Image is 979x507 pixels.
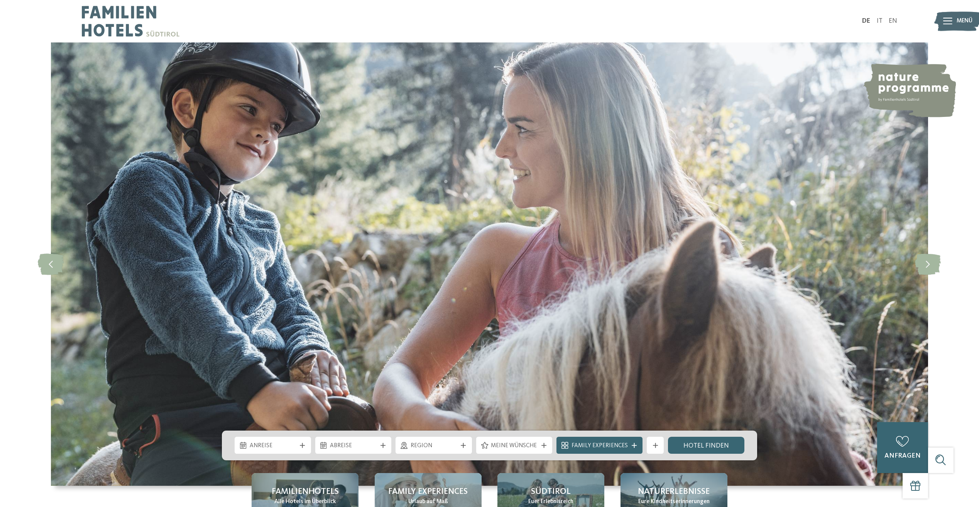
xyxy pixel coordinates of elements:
span: Alle Hotels im Überblick [274,498,336,506]
span: Region [411,442,457,450]
span: anfragen [884,453,921,459]
a: Hotel finden [668,437,744,454]
span: Familienhotels [272,486,339,498]
span: Naturerlebnisse [638,486,710,498]
span: Menü [957,17,972,25]
a: DE [862,18,870,24]
span: Meine Wünsche [491,442,538,450]
span: Anreise [250,442,296,450]
img: Familienhotels Südtirol: The happy family places [51,42,928,486]
span: Family Experiences [572,442,628,450]
span: Abreise [330,442,377,450]
span: Euer Erlebnisreich [528,498,573,506]
a: IT [877,18,883,24]
a: EN [889,18,897,24]
span: Eure Kindheitserinnerungen [638,498,710,506]
a: anfragen [877,422,928,473]
span: Family Experiences [388,486,468,498]
img: nature programme by Familienhotels Südtirol [862,64,956,117]
span: Urlaub auf Maß [408,498,448,506]
span: Südtirol [531,486,571,498]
